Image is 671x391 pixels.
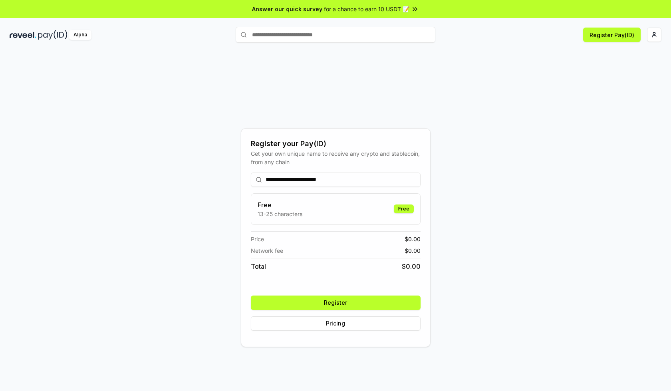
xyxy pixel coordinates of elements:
span: for a chance to earn 10 USDT 📝 [324,5,409,13]
h3: Free [258,200,302,210]
span: Total [251,262,266,271]
button: Register Pay(ID) [583,28,641,42]
p: 13-25 characters [258,210,302,218]
div: Free [394,204,414,213]
div: Get your own unique name to receive any crypto and stablecoin, from any chain [251,149,421,166]
button: Register [251,296,421,310]
div: Register your Pay(ID) [251,138,421,149]
span: $ 0.00 [402,262,421,271]
img: pay_id [38,30,67,40]
span: Network fee [251,246,283,255]
span: $ 0.00 [405,235,421,243]
img: reveel_dark [10,30,36,40]
button: Pricing [251,316,421,331]
span: Answer our quick survey [252,5,322,13]
span: $ 0.00 [405,246,421,255]
span: Price [251,235,264,243]
div: Alpha [69,30,91,40]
